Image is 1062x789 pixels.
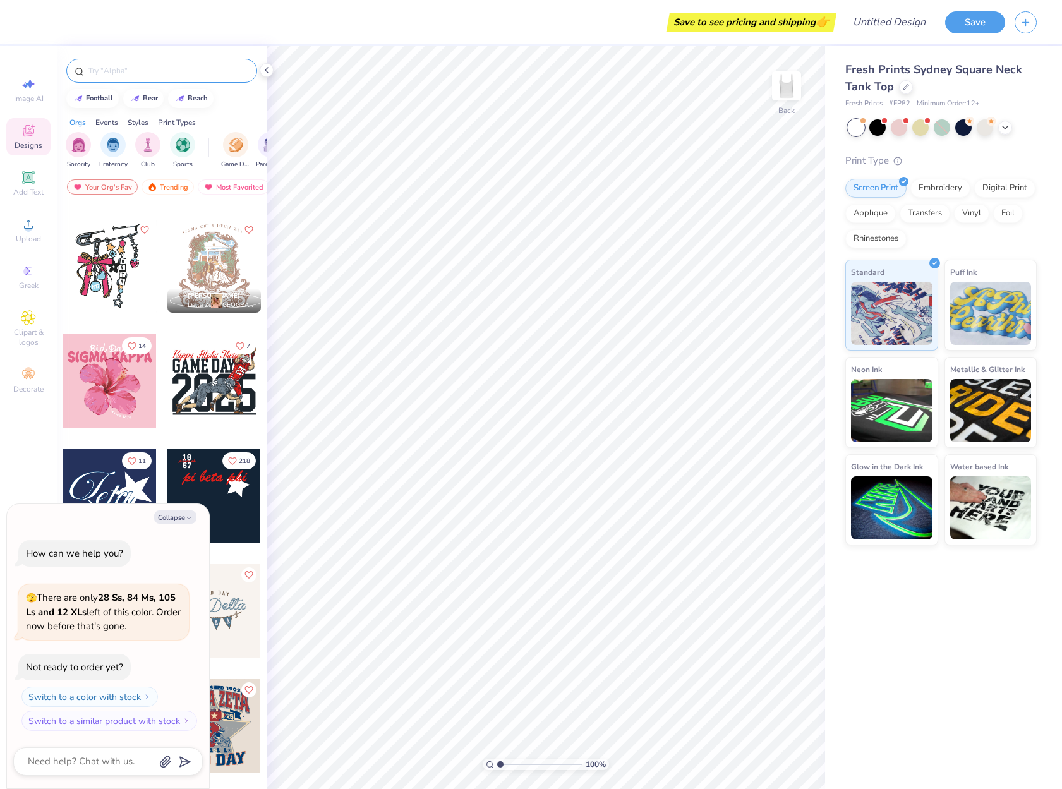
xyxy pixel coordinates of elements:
button: Like [230,337,256,354]
button: Like [241,567,256,582]
img: Puff Ink [950,282,1032,345]
img: trend_line.gif [175,95,185,102]
span: Delta Zeta, [GEOGRAPHIC_DATA] [188,301,256,310]
div: Not ready to order yet? [26,661,123,673]
button: Like [241,682,256,697]
button: Like [122,337,152,354]
button: filter button [66,132,91,169]
button: filter button [99,132,128,169]
button: beach [168,89,214,108]
img: Water based Ink [950,476,1032,539]
button: Like [137,222,152,238]
span: 14 [138,343,146,349]
div: Applique [845,204,896,223]
button: Switch to a similar product with stock [21,711,197,731]
span: Minimum Order: 12 + [917,99,980,109]
div: Events [95,117,118,128]
div: Vinyl [954,204,989,223]
span: Puff Ink [950,265,977,279]
div: filter for Fraternity [99,132,128,169]
span: Greek [19,280,39,291]
img: trend_line.gif [73,95,83,102]
span: Sorority [67,160,90,169]
img: Fraternity Image [106,138,120,152]
span: Metallic & Glitter Ink [950,363,1025,376]
input: Untitled Design [843,9,936,35]
div: How can we help you? [26,547,123,560]
span: 100 % [586,759,606,770]
span: Add Text [13,187,44,197]
button: football [66,89,119,108]
button: Like [241,222,256,238]
div: Screen Print [845,179,907,198]
button: filter button [170,132,195,169]
span: 🫣 [26,592,37,604]
img: Sports Image [176,138,190,152]
div: Print Type [845,154,1037,168]
img: Standard [851,282,932,345]
button: Save [945,11,1005,33]
div: Print Types [158,117,196,128]
strong: 28 Ss, 84 Ms, 105 Ls and 12 XLs [26,591,176,618]
img: Glow in the Dark Ink [851,476,932,539]
img: most_fav.gif [203,183,214,191]
img: Back [774,73,799,99]
span: Game Day [221,160,250,169]
img: Sorority Image [71,138,86,152]
img: Game Day Image [229,138,243,152]
div: Digital Print [974,179,1035,198]
span: Designs [15,140,42,150]
div: Orgs [69,117,86,128]
button: bear [123,89,164,108]
input: Try "Alpha" [87,64,249,77]
div: Transfers [900,204,950,223]
span: Parent's Weekend [256,160,285,169]
div: filter for Game Day [221,132,250,169]
span: Upload [16,234,41,244]
div: Styles [128,117,148,128]
button: Like [122,452,152,469]
img: trending.gif [147,183,157,191]
div: Your Org's Fav [67,179,138,195]
span: Fraternity [99,160,128,169]
div: Most Favorited [198,179,269,195]
span: Image AI [14,93,44,104]
span: 7 [246,343,250,349]
span: 218 [239,458,250,464]
div: filter for Sorority [66,132,91,169]
button: filter button [256,132,285,169]
span: # FP82 [889,99,910,109]
button: Like [222,452,256,469]
div: filter for Club [135,132,160,169]
span: Glow in the Dark Ink [851,460,923,473]
span: Water based Ink [950,460,1008,473]
div: bear [143,95,158,102]
span: Neon Ink [851,363,882,376]
span: Sports [173,160,193,169]
span: Clipart & logos [6,327,51,347]
span: Decorate [13,384,44,394]
div: filter for Parent's Weekend [256,132,285,169]
div: football [86,95,113,102]
div: beach [188,95,208,102]
button: Switch to a color with stock [21,687,158,707]
span: Standard [851,265,884,279]
img: Switch to a similar product with stock [183,717,190,725]
img: most_fav.gif [73,183,83,191]
img: Switch to a color with stock [143,693,151,701]
img: Metallic & Glitter Ink [950,379,1032,442]
div: Rhinestones [845,229,907,248]
div: Trending [142,179,194,195]
span: Fresh Prints [845,99,883,109]
div: filter for Sports [170,132,195,169]
div: Embroidery [910,179,970,198]
span: Club [141,160,155,169]
span: There are only left of this color. Order now before that's gone. [26,591,181,632]
button: filter button [221,132,250,169]
span: 👉 [816,14,830,29]
span: 11 [138,458,146,464]
button: filter button [135,132,160,169]
img: Neon Ink [851,379,932,442]
div: Back [778,105,795,116]
span: Fresh Prints Sydney Square Neck Tank Top [845,62,1022,94]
